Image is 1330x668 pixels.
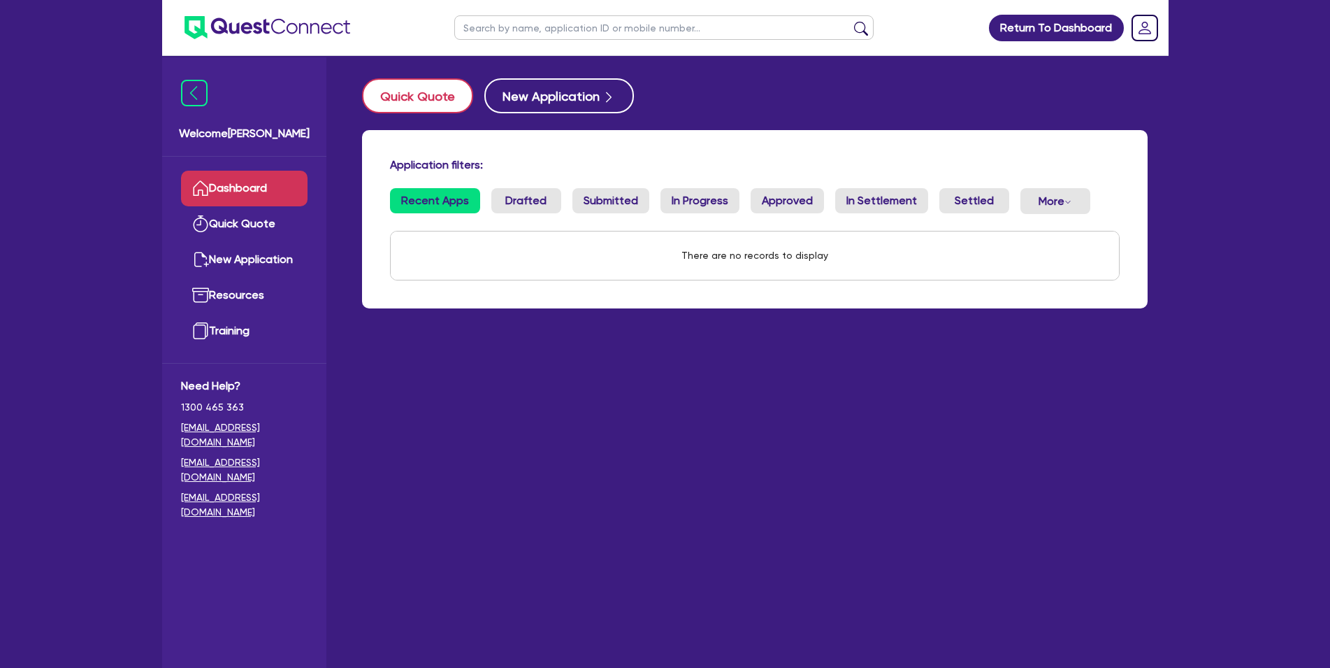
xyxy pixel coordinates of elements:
[1127,10,1163,46] a: Dropdown toggle
[192,322,209,339] img: training
[181,378,308,395] span: Need Help?
[362,78,484,113] a: Quick Quote
[665,232,845,280] div: There are no records to display
[192,251,209,268] img: new-application
[181,420,308,450] a: [EMAIL_ADDRESS][DOMAIN_NAME]
[181,171,308,206] a: Dashboard
[181,313,308,349] a: Training
[484,78,634,113] button: New Application
[179,125,310,142] span: Welcome [PERSON_NAME]
[390,158,1120,171] h4: Application filters:
[939,188,1009,213] a: Settled
[751,188,824,213] a: Approved
[181,455,308,485] a: [EMAIL_ADDRESS][DOMAIN_NAME]
[181,80,208,106] img: icon-menu-close
[1020,188,1090,214] button: Dropdown toggle
[181,206,308,242] a: Quick Quote
[185,16,350,39] img: quest-connect-logo-blue
[454,15,874,40] input: Search by name, application ID or mobile number...
[362,78,473,113] button: Quick Quote
[390,188,480,213] a: Recent Apps
[192,215,209,232] img: quick-quote
[835,188,928,213] a: In Settlement
[181,242,308,278] a: New Application
[572,188,649,213] a: Submitted
[989,15,1124,41] a: Return To Dashboard
[181,400,308,415] span: 1300 465 363
[181,490,308,520] a: [EMAIL_ADDRESS][DOMAIN_NAME]
[192,287,209,304] img: resources
[660,188,739,213] a: In Progress
[491,188,561,213] a: Drafted
[181,278,308,313] a: Resources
